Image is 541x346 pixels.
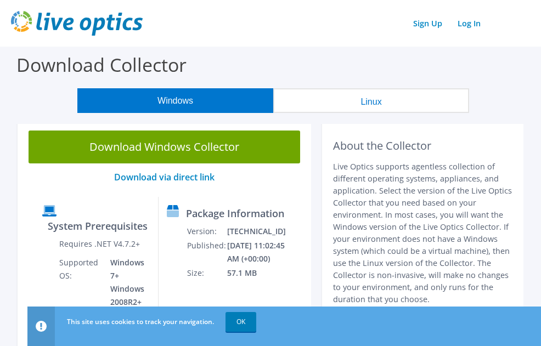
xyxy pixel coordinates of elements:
[16,52,187,77] label: Download Collector
[187,224,227,239] td: Version:
[187,239,227,266] td: Published:
[227,266,286,280] td: 57.1 MB
[59,239,140,249] label: Requires .NET V4.7.2+
[333,161,512,305] p: Live Optics supports agentless collection of different operating systems, appliances, and applica...
[186,208,284,219] label: Package Information
[102,256,150,309] td: Windows 7+ Windows 2008R2+
[452,15,486,31] a: Log In
[77,88,273,113] button: Windows
[29,131,300,163] a: Download Windows Collector
[114,171,215,183] a: Download via direct link
[227,224,286,239] td: [TECHNICAL_ID]
[226,312,256,332] a: OK
[187,266,227,280] td: Size:
[333,139,512,152] h2: About the Collector
[59,256,102,309] td: Supported OS:
[227,239,286,266] td: [DATE] 11:02:45 AM (+00:00)
[11,11,143,36] img: live_optics_svg.svg
[408,15,448,31] a: Sign Up
[67,317,214,326] span: This site uses cookies to track your navigation.
[273,88,469,113] button: Linux
[48,220,148,231] label: System Prerequisites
